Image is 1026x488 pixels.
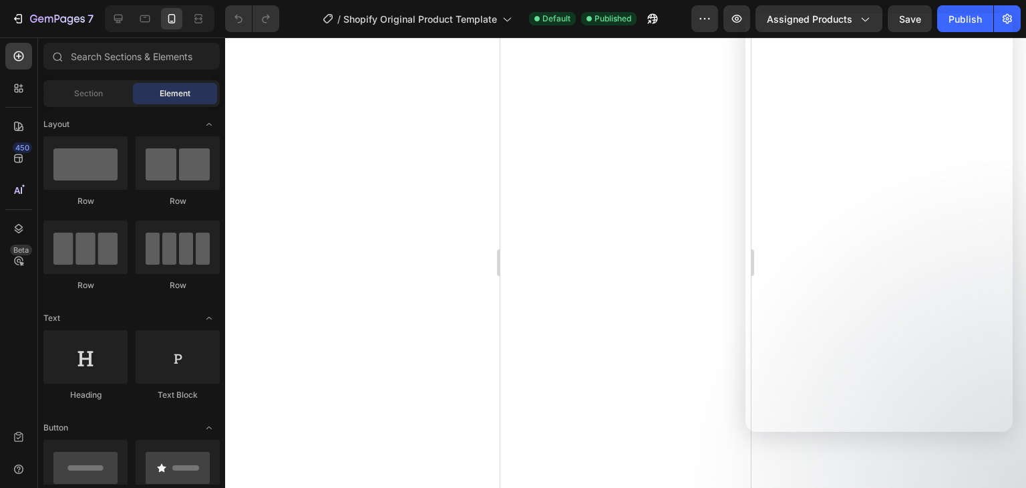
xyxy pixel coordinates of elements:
[542,13,570,25] span: Default
[198,417,220,439] span: Toggle open
[198,114,220,135] span: Toggle open
[755,5,882,32] button: Assigned Products
[88,11,94,27] p: 7
[43,389,128,401] div: Heading
[43,43,220,70] input: Search Sections & Elements
[13,142,32,153] div: 450
[888,5,932,32] button: Save
[43,422,68,434] span: Button
[981,422,1013,455] iframe: Intercom live chat
[500,37,751,488] iframe: Design area
[337,12,341,26] span: /
[43,195,128,207] div: Row
[225,5,279,32] div: Undo/Redo
[136,389,220,401] div: Text Block
[745,13,1013,432] iframe: Intercom live chat
[43,279,128,291] div: Row
[343,12,497,26] span: Shopify Original Product Template
[43,118,69,130] span: Layout
[160,88,190,100] span: Element
[43,312,60,324] span: Text
[5,5,100,32] button: 7
[767,12,852,26] span: Assigned Products
[136,279,220,291] div: Row
[74,88,103,100] span: Section
[937,5,993,32] button: Publish
[594,13,631,25] span: Published
[136,195,220,207] div: Row
[198,308,220,329] span: Toggle open
[949,12,982,26] div: Publish
[10,245,32,255] div: Beta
